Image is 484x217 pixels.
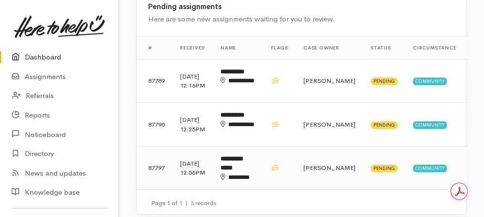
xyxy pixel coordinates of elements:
td: [PERSON_NAME] [296,59,363,103]
td: [PERSON_NAME] [296,103,363,147]
span: Pending [371,121,398,129]
span: Community [413,121,447,129]
th: Circumstance [405,36,468,59]
td: [PERSON_NAME] [296,146,363,189]
th: Name [213,36,263,59]
span: Community [413,165,447,172]
td: 87790 [137,103,172,147]
th: # [137,36,172,59]
th: Flags [263,36,296,59]
td: 87797 [137,146,172,189]
td: [DATE] 12:25PM [172,103,213,147]
span: Community [413,78,447,85]
td: [DATE] 12:56PM [172,146,213,189]
td: [DATE] 12:16PM [172,59,213,103]
td: 87789 [137,59,172,103]
b: Pending assignments [148,2,222,11]
th: Status [363,36,405,59]
th: Received [172,36,213,59]
span: | [185,199,188,207]
span: Pending [371,78,398,85]
small: Page 1 of 1 3 records [151,199,216,207]
th: Case Owner [296,36,363,59]
span: Pending [371,165,398,172]
div: Here are some new assignments waiting for you to review. [148,14,455,25]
